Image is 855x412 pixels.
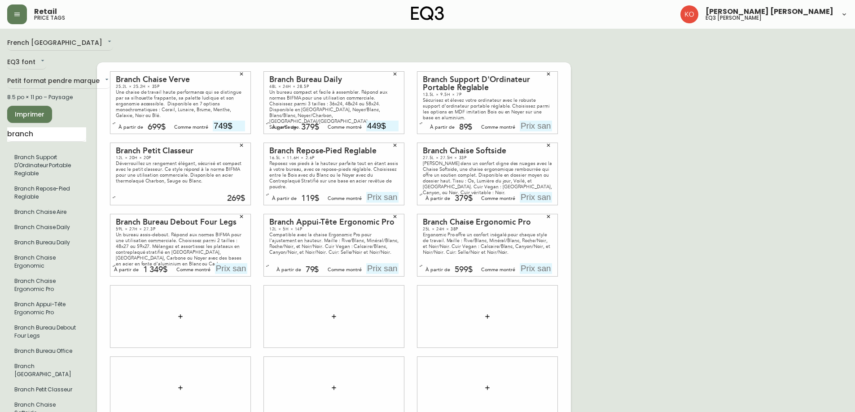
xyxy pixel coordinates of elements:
li: Petit format pendre marque [7,359,86,382]
div: 8.5 po × 11 po – Paysage [7,93,86,101]
div: Compatible avec la chaise Ergonomic Pro pour l'ajustement en hauteur. Maille : Rive/Blanc, Minéra... [269,232,399,255]
div: À partir de [276,266,301,274]
li: Petit format pendre marque [7,343,86,359]
input: Prix sans le $ [520,263,552,274]
h5: price tags [34,15,65,21]
li: Petit format pendre marque [7,297,86,320]
div: Branch Bureau Debout Four Legs [116,218,245,226]
span: Retail [34,8,57,15]
div: Un bureau compact et facile à assembler. Répond aux normes BIFMA pour une utilisation commerciale... [269,89,399,130]
div: Comme montré [328,266,362,274]
div: À partir de [425,266,450,274]
div: Branch Chaise Ergonomic Pro [423,218,552,226]
div: À partir de [114,266,139,274]
div: 25L × 24H × 38P [423,226,552,232]
div: 269$ [227,195,245,203]
div: Comme montré [176,266,210,274]
div: French [GEOGRAPHIC_DATA] [7,36,113,51]
input: Prix sans le $ [366,263,399,274]
div: [PERSON_NAME] dans un confort digne des nuages avec la Chaise Softside, une chaise ergonomique re... [423,160,552,195]
div: 89$ [459,123,473,131]
div: Reposez vos pieds à la hauteur parfaite tout en étant assis à votre bureau, avec ce repose-pieds ... [269,160,399,190]
div: 79$ [306,266,319,274]
div: Un bureau assis-debout. Répond aux normes BIFMA pour une utilisation commerciale. Choisissez parm... [116,232,245,267]
div: À partir de [425,195,450,203]
div: Branch Chaise Verve [116,76,245,84]
button: Imprimer [7,106,52,123]
li: Branch Chaise Ergonomic [7,250,86,273]
div: À partir de [272,123,297,131]
div: Branch Repose-Pied Reglable [269,147,399,155]
div: 12L × 5H × 14P [269,226,399,232]
div: Une chaise de travail haute performance qui se distingue par sa silhouette frappante, sa palette ... [116,89,245,118]
div: Branch Chaise Softside [423,147,552,155]
li: Branch Support D'Ordinateur Portable Reglable [7,150,86,181]
div: 379$ [301,123,319,131]
div: Comme montré [328,123,362,131]
div: Comme montré [481,266,515,274]
span: [PERSON_NAME] [PERSON_NAME] [706,8,833,15]
div: Comme montré [481,123,515,131]
div: 48L × 24H × 28.5P [269,84,399,89]
div: Branch Support D'Ordinateur Portable Reglable [423,76,552,92]
div: EQ3 font [7,55,46,70]
li: Petit format pendre marque [7,204,86,220]
li: Petit format pendre marque [7,273,86,297]
div: Comme montré [481,195,515,203]
div: 1 349$ [143,266,168,274]
div: Déverrouillez un rangement élégant, sécurisé et compact avec le petit classeur. Ce style répond à... [116,160,245,184]
div: 379$ [455,195,473,203]
div: À partir de [118,123,143,131]
div: À partir de [272,195,297,203]
input: Prix sans le $ [215,263,247,274]
li: Petit format pendre marque [7,382,86,397]
div: À partir de [430,123,455,131]
div: Comme montré [174,123,208,131]
div: Branch Bureau Daily [269,76,399,84]
div: Sécurisez et élevez votre ordinateur avec le robuste support d'ordinateur portable réglable. Choi... [423,97,552,121]
input: Prix sans le $ [213,121,245,131]
div: 599$ [455,266,473,274]
div: 59L × 27H × 27.3P [116,226,245,232]
div: Petit format pendre marque [7,74,110,89]
li: Petit format pendre marque [7,320,86,343]
h5: eq3 [PERSON_NAME] [706,15,762,21]
div: 16.5L × 11.6H × 2.6P [269,155,399,160]
img: 9beb5e5239b23ed26e0d832b1b8f6f2a [680,5,698,23]
li: Petit format pendre marque [7,220,86,235]
div: Branch Petit Classeur [116,147,245,155]
input: Prix sans le $ [520,121,552,131]
input: Prix sans le $ [366,192,399,203]
div: 13.5L × 9.5H × 7P [423,92,552,97]
span: Imprimer [14,109,45,120]
div: 699$ [148,123,166,131]
img: logo [411,6,444,21]
div: 119$ [301,195,319,203]
li: Petit format pendre marque [7,235,86,250]
div: Branch Appui-Tête Ergonomic Pro [269,218,399,226]
input: Prix sans le $ [520,192,552,203]
input: Prix sans le $ [366,121,399,131]
div: Comme montré [328,195,362,203]
input: Recherche [7,127,86,142]
div: 25.2L × 25.2H × 35P [116,84,245,89]
li: Branch Repose-Pied Reglable [7,181,86,204]
div: 12L × 20H × 20P [116,155,245,160]
div: 27.5L × 27.5H × 33P [423,155,552,160]
div: Ergonomic Pro offre un confort inégalé pour chaque style de travail. Maille : Rive/Blanc, Minéral... [423,232,552,255]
